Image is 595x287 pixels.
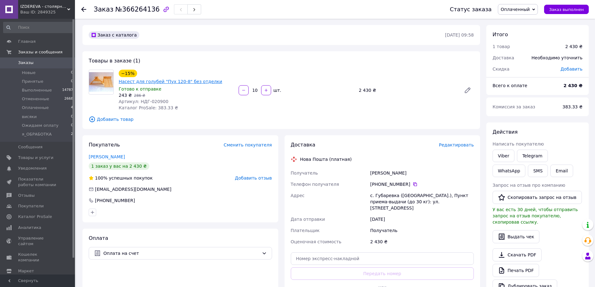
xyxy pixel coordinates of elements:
a: WhatsApp [493,165,525,177]
span: Покупатели [18,203,44,209]
input: Поиск [3,22,74,33]
button: Заказ выполнен [544,5,589,14]
span: Заказ выполнен [549,7,584,12]
a: Скачать PDF [493,248,542,261]
span: Действия [493,129,518,135]
span: 2 [71,131,73,137]
div: Вернуться назад [81,6,86,12]
a: Насест для голубей "Пух 120-8" без отделки [119,79,222,84]
span: №366264136 [115,6,160,13]
span: Отмененные [22,96,49,102]
span: 2668 [64,96,73,102]
span: Редактировать [439,142,474,147]
div: [PERSON_NAME] [369,167,475,179]
span: Товары и услуги [18,155,53,161]
span: Оплаченные [22,105,49,111]
button: SMS [528,165,548,177]
button: Email [550,165,573,177]
span: Оценочная стоимость [291,239,342,244]
span: 100% [95,176,107,181]
span: 243 ₴ [119,93,132,98]
div: Нова Пошта (платная) [299,156,353,162]
span: Плательщик [291,228,320,233]
div: [PHONE_NUMBER] [370,181,474,187]
span: Каталог ProSale: 383.33 ₴ [119,105,178,110]
a: [PERSON_NAME] [89,154,125,159]
span: 1 товар [493,44,510,49]
div: шт. [272,87,282,93]
span: 0 [71,123,73,128]
span: Заказ [94,6,113,13]
span: Итого [493,32,508,37]
span: Кошелек компании [18,252,58,263]
span: Комиссия за заказ [493,104,535,109]
div: [DATE] [369,214,475,225]
span: Артикул: НДГ-020900 [119,99,168,104]
span: 14787 [62,87,73,93]
span: Добавить товар [89,116,474,123]
span: Ожидаем оплату [22,123,58,128]
span: я_ОБРАБОТКА [22,131,52,137]
span: Сменить покупателя [224,142,272,147]
span: 0 [71,70,73,76]
span: Оплата [89,235,108,241]
span: 4 [71,105,73,111]
span: Написать покупателю [493,141,544,146]
div: с. Губаревка ([GEOGRAPHIC_DATA].), Пункт приема-выдачи (до 30 кг): ул. [STREET_ADDRESS] [369,190,475,214]
span: Всего к оплате [493,83,527,88]
div: −15% [119,70,137,77]
div: Статус заказа [450,6,492,12]
span: Отзывы [18,193,35,198]
span: 0 [71,114,73,120]
div: 1 заказ у вас на 2 430 ₴ [89,162,149,170]
b: 2 430 ₴ [563,83,583,88]
a: Viber [493,150,514,162]
span: Покупатель [89,142,120,148]
a: Telegram [517,150,548,162]
span: Каталог ProSale [18,214,52,220]
span: 383.33 ₴ [563,104,583,109]
div: успешных покупок [89,175,153,181]
span: Оплата на счет [103,250,259,257]
span: Оплаченный [501,7,530,12]
div: Получатель [369,225,475,236]
span: Главная [18,39,36,44]
span: Доставка [493,55,514,60]
span: Доставка [291,142,315,148]
span: Получатель [291,171,318,176]
span: Адрес [291,193,305,198]
div: Ваш ID: 2849325 [20,9,75,15]
a: Редактировать [461,84,474,96]
div: 2 430 ₴ [565,43,583,50]
span: Скидка [493,67,509,72]
time: [DATE] 09:58 [445,32,474,37]
span: Дата отправки [291,217,325,222]
a: Печать PDF [493,264,539,277]
button: Скопировать запрос на отзыв [493,191,582,204]
button: Выдать чек [493,230,539,243]
span: У вас есть 30 дней, чтобы отправить запрос на отзыв покупателю, скопировав ссылку. [493,207,578,225]
div: Заказ с каталога [89,31,139,39]
span: Аналитика [18,225,41,230]
div: 2 430 ₴ [356,86,459,95]
span: 0 [71,79,73,84]
span: Запрос на отзыв про компанию [493,183,565,188]
span: [EMAIL_ADDRESS][DOMAIN_NAME] [95,187,171,192]
span: Маркет [18,268,34,274]
span: висяки [22,114,37,120]
span: Добавить [561,67,583,72]
span: Товары в заказе (1) [89,58,140,64]
span: Уведомления [18,166,47,171]
input: Номер экспресс-накладной [291,252,474,265]
img: Насест для голубей "Пух 120-8" без отделки [89,72,113,92]
span: Принятые [22,79,43,84]
span: Телефон получателя [291,182,339,187]
span: Готово к отправке [119,87,161,92]
span: IZDEREVA - столярная мастерская [20,4,67,9]
div: Необходимо уточнить [528,51,586,65]
span: Добавить отзыв [235,176,272,181]
div: [PHONE_NUMBER] [94,197,136,204]
span: Управление сайтом [18,235,58,247]
span: Заказы [18,60,33,66]
span: Новые [22,70,36,76]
